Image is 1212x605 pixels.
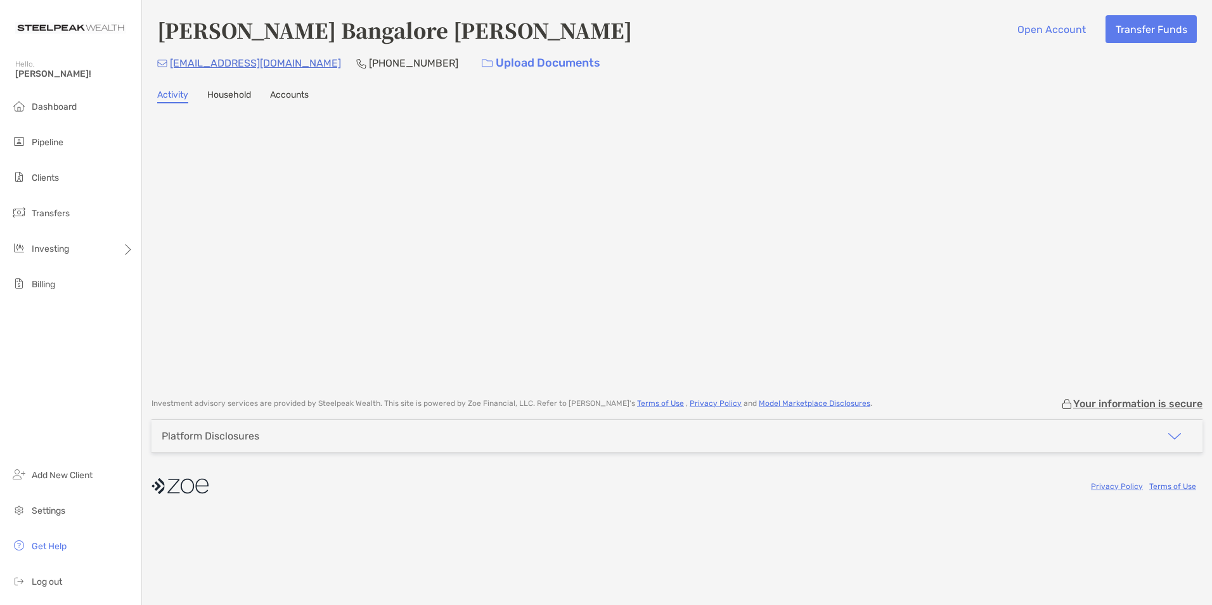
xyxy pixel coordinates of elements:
a: Model Marketplace Disclosures [759,399,870,408]
img: settings icon [11,502,27,517]
a: Upload Documents [474,49,609,77]
div: Platform Disclosures [162,430,259,442]
img: add_new_client icon [11,467,27,482]
img: clients icon [11,169,27,185]
a: Privacy Policy [690,399,742,408]
p: [PHONE_NUMBER] [369,55,458,71]
a: Household [207,89,251,103]
img: billing icon [11,276,27,291]
p: Investment advisory services are provided by Steelpeak Wealth . This site is powered by Zoe Finan... [151,399,872,408]
button: Open Account [1007,15,1095,43]
a: Privacy Policy [1091,482,1143,491]
a: Accounts [270,89,309,103]
h4: [PERSON_NAME] Bangalore [PERSON_NAME] [157,15,632,44]
span: [PERSON_NAME]! [15,68,134,79]
a: Terms of Use [1149,482,1196,491]
img: company logo [151,472,209,500]
span: Transfers [32,208,70,219]
span: Get Help [32,541,67,552]
span: Add New Client [32,470,93,481]
p: Your information is secure [1073,398,1202,410]
img: logout icon [11,573,27,589]
span: Log out [32,576,62,587]
img: get-help icon [11,538,27,553]
span: Investing [32,244,69,254]
img: Zoe Logo [15,5,126,51]
button: Transfer Funds [1106,15,1197,43]
img: Phone Icon [356,58,366,68]
span: Clients [32,172,59,183]
img: icon arrow [1167,429,1182,444]
p: [EMAIL_ADDRESS][DOMAIN_NAME] [170,55,341,71]
span: Pipeline [32,137,63,148]
img: button icon [482,59,493,68]
img: Email Icon [157,60,167,67]
span: Billing [32,279,55,290]
span: Settings [32,505,65,516]
img: dashboard icon [11,98,27,114]
a: Activity [157,89,188,103]
span: Dashboard [32,101,77,112]
img: pipeline icon [11,134,27,149]
a: Terms of Use [637,399,684,408]
img: transfers icon [11,205,27,220]
img: investing icon [11,240,27,256]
